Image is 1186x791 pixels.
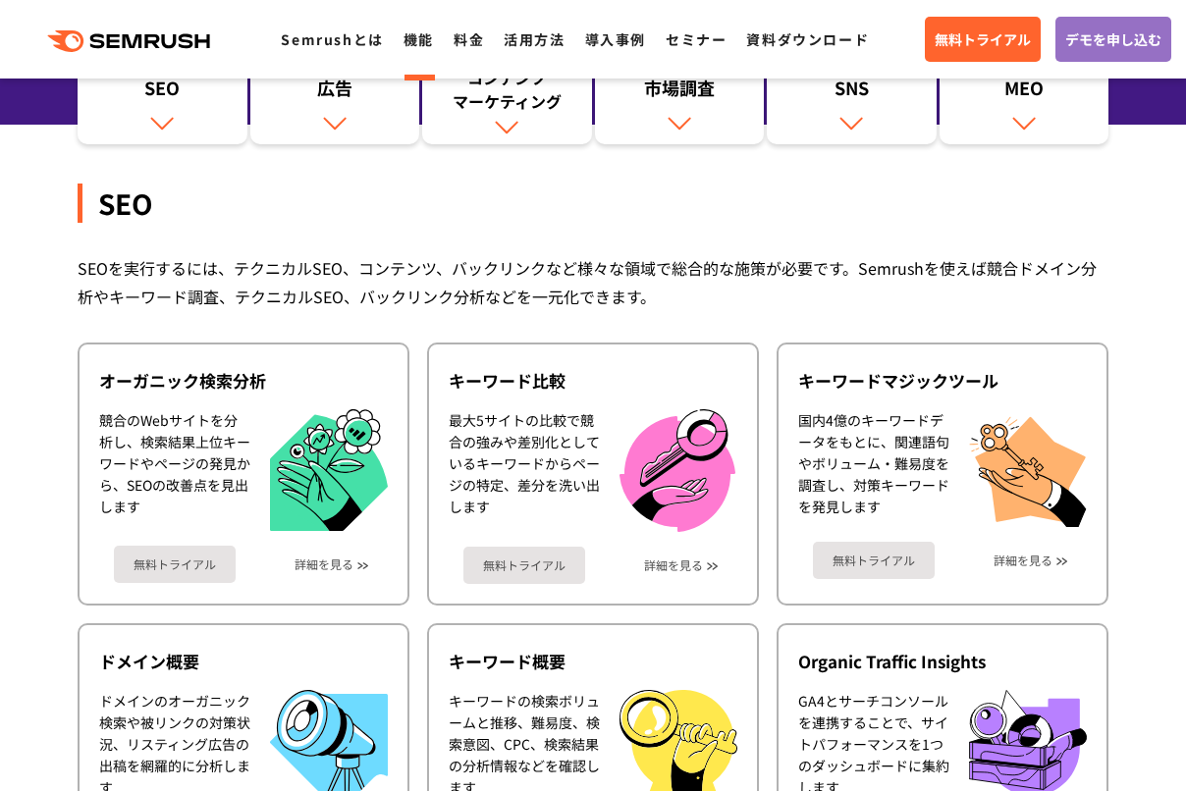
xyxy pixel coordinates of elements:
[620,409,735,532] img: キーワード比較
[404,29,434,49] a: 機能
[114,546,236,583] a: 無料トライアル
[994,554,1052,567] a: 詳細を見る
[454,29,484,49] a: 料金
[99,650,388,673] div: ドメイン概要
[1055,17,1171,62] a: デモを申し込む
[666,29,727,49] a: セミナー
[449,369,737,393] div: キーワード比較
[78,46,247,144] a: SEO
[949,76,1100,109] div: MEO
[78,184,1108,223] div: SEO
[270,409,388,532] img: オーガニック検索分析
[463,547,585,584] a: 無料トライアル
[250,46,420,144] a: 広告
[281,29,383,49] a: Semrushとは
[99,369,388,393] div: オーガニック検索分析
[935,28,1031,50] span: 無料トライアル
[1065,28,1161,50] span: デモを申し込む
[432,66,582,113] div: コンテンツ マーケティング
[260,76,410,109] div: 広告
[449,409,600,532] div: 最大5サイトの比較で競合の強みや差別化としているキーワードからページの特定、差分を洗い出します
[644,558,703,572] a: 詳細を見る
[746,29,869,49] a: 資料ダウンロード
[798,409,949,527] div: 国内4億のキーワードデータをもとに、関連語句やボリューム・難易度を調査し、対策キーワードを発見します
[605,76,755,109] div: 市場調査
[798,369,1087,393] div: キーワードマジックツール
[798,650,1087,673] div: Organic Traffic Insights
[449,650,737,673] div: キーワード概要
[777,76,927,109] div: SNS
[940,46,1109,144] a: MEO
[99,409,250,532] div: 競合のWebサイトを分析し、検索結果上位キーワードやページの発見から、SEOの改善点を見出します
[422,46,592,144] a: コンテンツマーケティング
[767,46,937,144] a: SNS
[813,542,935,579] a: 無料トライアル
[969,409,1087,527] img: キーワードマジックツール
[87,76,238,109] div: SEO
[295,557,353,571] a: 詳細を見る
[504,29,565,49] a: 活用方法
[585,29,646,49] a: 導入事例
[595,46,765,144] a: 市場調査
[925,17,1041,62] a: 無料トライアル
[78,254,1108,311] div: SEOを実行するには、テクニカルSEO、コンテンツ、バックリンクなど様々な領域で総合的な施策が必要です。Semrushを使えば競合ドメイン分析やキーワード調査、テクニカルSEO、バックリンク分析...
